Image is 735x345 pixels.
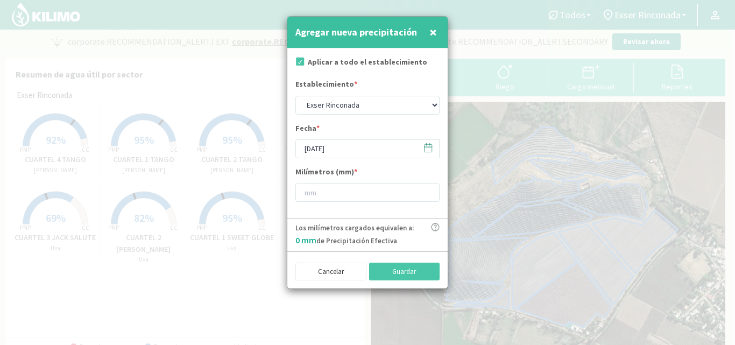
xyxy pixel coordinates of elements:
[429,23,437,41] span: ×
[369,263,440,281] button: Guardar
[295,166,357,180] label: Milímetros (mm)
[427,22,440,43] button: Close
[295,123,320,137] label: Fecha
[295,263,366,281] button: Cancelar
[295,223,414,247] p: Los milímetros cargados equivalen a: de Precipitación Efectiva
[308,57,427,68] label: Aplicar a todo el establecimiento
[295,183,440,202] input: mm
[295,235,316,245] span: 0 mm
[295,79,357,93] label: Establecimiento
[295,25,417,40] h4: Agregar nueva precipitación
